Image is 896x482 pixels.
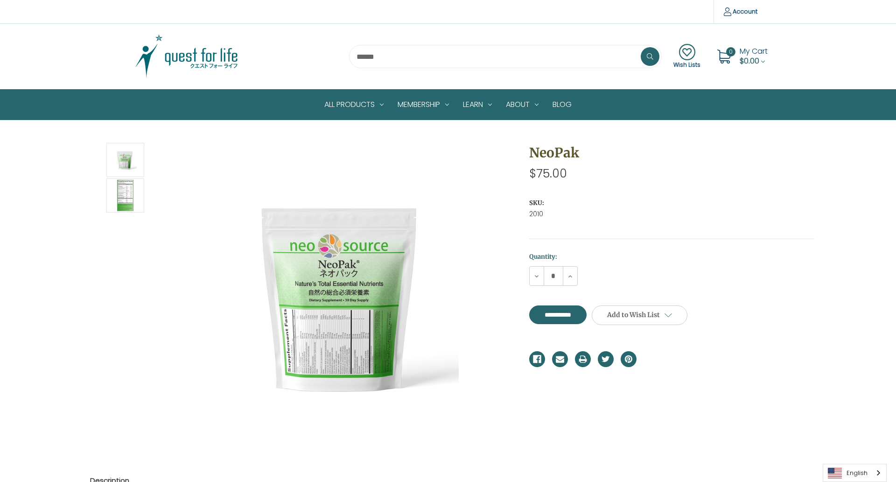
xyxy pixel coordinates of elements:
a: Learn [456,90,499,120]
a: English [823,464,886,482]
span: 0 [726,47,735,57]
img: NeoPak [225,180,459,414]
dt: SKU: [529,198,812,208]
span: My Cart [740,46,768,57]
a: Membership [391,90,456,120]
span: $75.00 [529,165,567,182]
a: Wish Lists [673,44,700,69]
span: Add to Wish List [607,311,660,319]
img: ビタミンＡ、ビタミンＣ、ビタミンＤ、ビタミンＥ、チアミン、リボフラビン、ナイアシン、ビタミンＢ６、葉酸、ビタミンＢ12、ビオチン、パントテン酸、カルシウム、ヨウ素、マグネシウム、亜鉛、セレニウム... [113,180,137,211]
a: Print [575,351,591,367]
img: Quest Group [128,33,245,80]
a: Add to Wish List [592,305,687,325]
a: All Products [317,90,391,120]
div: Language [823,464,887,482]
span: $0.00 [740,56,759,66]
label: Quantity: [529,252,814,262]
h1: NeoPak [529,143,814,163]
a: About [499,90,546,120]
img: NeoPak [113,144,137,176]
a: Blog [546,90,579,120]
dd: 2010 [529,209,814,219]
aside: Language selected: English [823,464,887,482]
a: Cart with 0 items [740,46,768,66]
